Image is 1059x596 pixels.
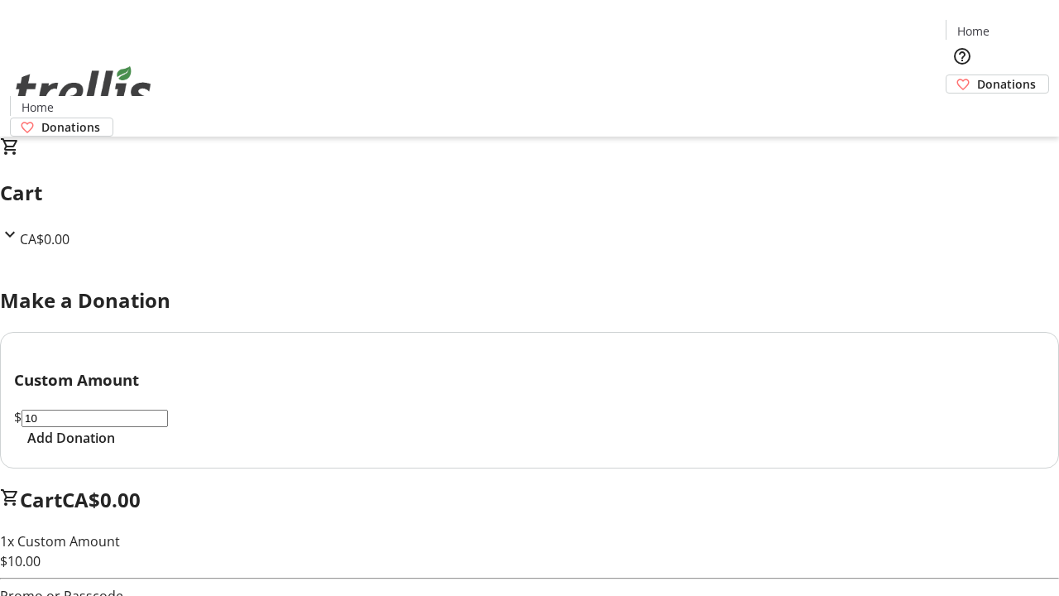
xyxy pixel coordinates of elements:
span: Donations [41,118,100,136]
a: Donations [10,118,113,137]
button: Add Donation [14,428,128,448]
input: Donation Amount [22,410,168,427]
h3: Custom Amount [14,368,1045,392]
a: Donations [946,74,1049,94]
span: Home [22,99,54,116]
span: Donations [977,75,1036,93]
span: $ [14,408,22,426]
span: CA$0.00 [20,230,69,248]
button: Cart [946,94,979,127]
span: Add Donation [27,428,115,448]
a: Home [946,22,999,40]
span: Home [957,22,990,40]
a: Home [11,99,64,116]
button: Help [946,40,979,73]
span: CA$0.00 [62,486,141,513]
img: Orient E2E Organization X0JZj5pYMl's Logo [10,48,157,131]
